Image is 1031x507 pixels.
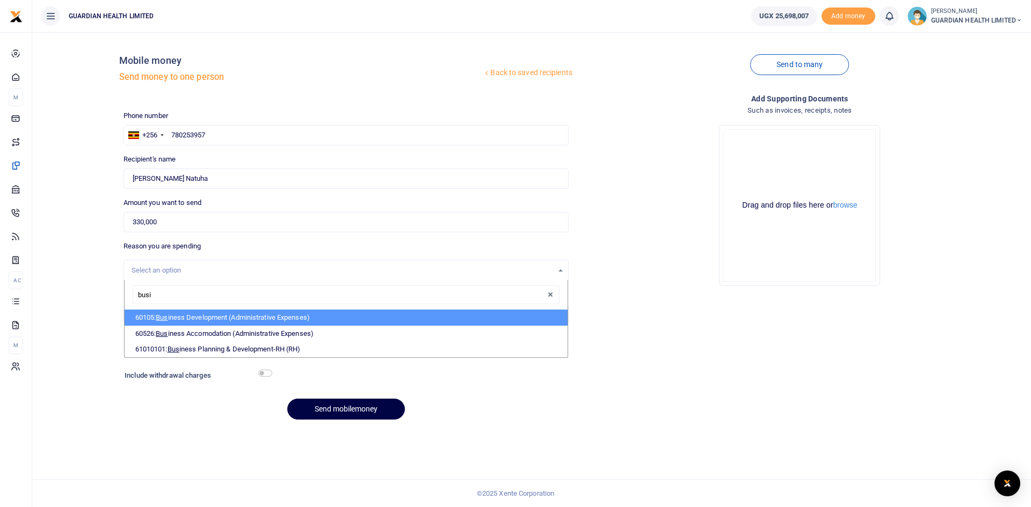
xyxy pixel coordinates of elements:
h4: Such as invoices, receipts, notes [577,105,1022,116]
label: Recipient's name [124,154,176,165]
small: [PERSON_NAME] [931,7,1022,16]
li: 60526: iness Accomodation (Administrative Expenses) [125,326,568,342]
li: 60105: iness Development (Administrative Expenses) [125,310,568,326]
label: Memo for this transaction (Your recipient will see this) [124,290,291,300]
a: Send to many [750,54,849,75]
input: Enter phone number [124,125,569,145]
h4: Add supporting Documents [577,93,1022,105]
img: profile-user [907,6,927,26]
div: +256 [142,130,157,141]
h6: Include withdrawal charges [125,371,267,380]
label: Phone number [124,111,168,121]
span: Bus [156,313,168,321]
a: profile-user [PERSON_NAME] GUARDIAN HEALTH LIMITED [907,6,1022,26]
span: Add money [822,8,875,25]
span: UGX 25,698,007 [759,11,809,21]
div: File Uploader [719,125,880,286]
a: Back to saved recipients [482,63,573,83]
input: UGX [124,212,569,232]
li: M [9,89,23,106]
input: Enter extra information [124,304,569,325]
span: Bus [168,345,179,353]
span: Bus [156,329,168,337]
div: Drag and drop files here or [724,200,875,210]
li: 61010101: iness Planning & Development-RH (RH) [125,341,568,357]
li: Wallet ballance [747,6,821,26]
span: GUARDIAN HEALTH LIMITED [931,16,1022,25]
h4: Mobile money [119,55,483,67]
li: Ac [9,271,23,289]
div: Select an option [132,265,553,276]
label: Amount you want to send [124,197,201,208]
h5: Send money to one person [119,72,483,83]
li: M [9,336,23,354]
label: Reason you are spending [124,241,201,252]
span: GUARDIAN HEALTH LIMITED [64,11,158,21]
a: Add money [822,11,875,19]
button: browse [833,201,857,209]
li: Toup your wallet [822,8,875,25]
div: Uganda: +256 [124,126,167,145]
input: Loading name... [124,168,569,189]
a: UGX 25,698,007 [751,6,817,26]
div: Open Intercom Messenger [994,471,1020,496]
button: Send mobilemoney [287,399,405,420]
img: logo-small [10,10,23,23]
a: logo-small logo-large logo-large [10,12,23,20]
